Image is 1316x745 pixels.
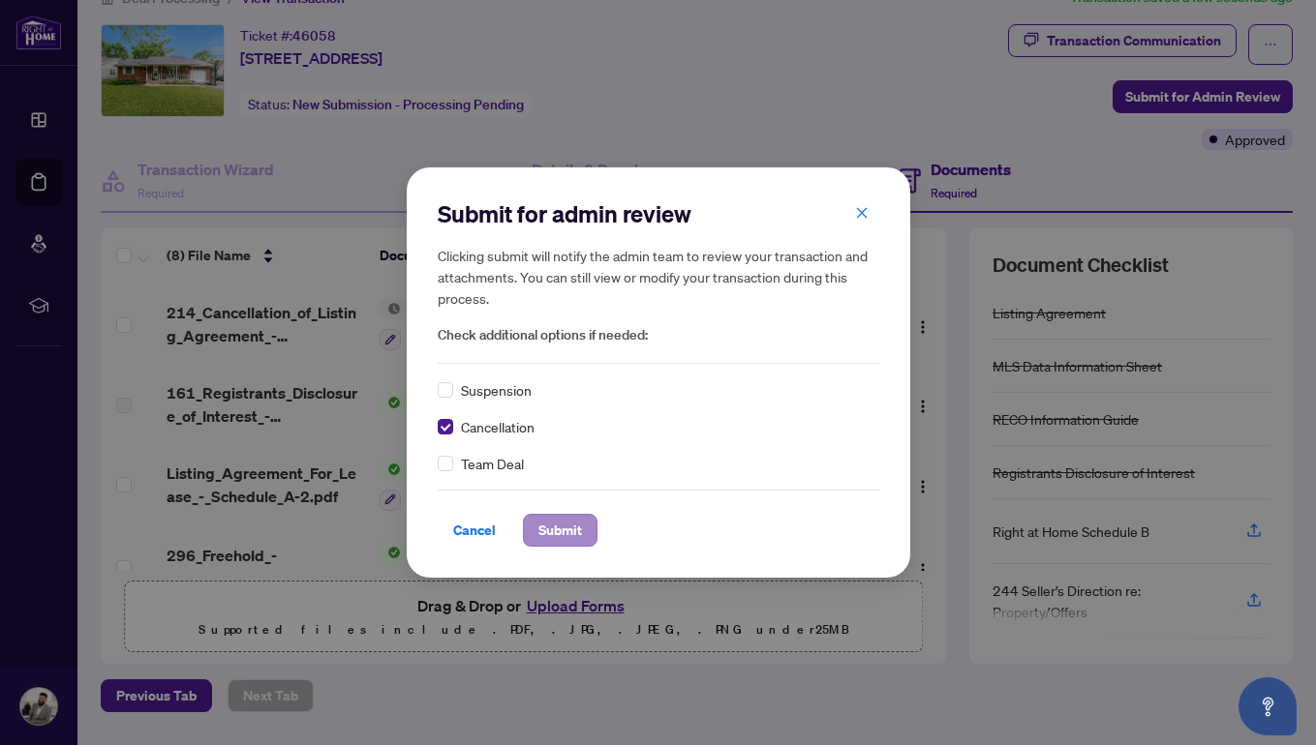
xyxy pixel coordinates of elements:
[461,416,535,437] span: Cancellation
[438,324,879,346] span: Check additional options if needed:
[538,515,582,546] span: Submit
[438,198,879,229] h2: Submit for admin review
[461,453,524,474] span: Team Deal
[1239,677,1297,735] button: Open asap
[438,245,879,309] h5: Clicking submit will notify the admin team to review your transaction and attachments. You can st...
[855,206,869,220] span: close
[438,514,511,547] button: Cancel
[453,515,496,546] span: Cancel
[523,514,597,547] button: Submit
[461,379,532,401] span: Suspension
